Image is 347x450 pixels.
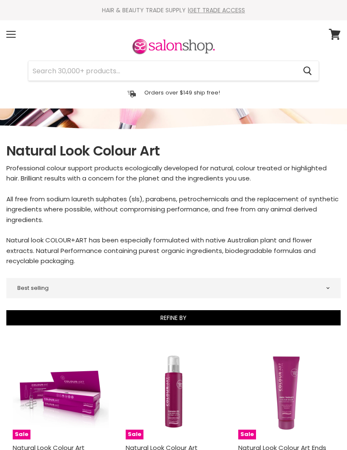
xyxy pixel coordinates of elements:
img: Natural Look Colour Art Kakadu Oil Treatment [126,344,222,440]
button: Search [296,61,319,81]
a: Natural Look Colour Art Ends TherapySale [238,344,334,440]
input: Search [28,61,296,81]
form: Product [28,61,319,81]
p: Orders over $149 ship free! [144,89,220,96]
a: Natural Look Colour Art Concentrated Treatment 12x10mlSale [13,344,109,440]
span: Sale [13,430,30,439]
a: Natural Look Colour Art Kakadu Oil TreatmentSale [126,344,222,440]
img: Natural Look Colour Art Ends Therapy [238,344,334,440]
div: Professional colour support products ecologically developed for natural, colour treated or highli... [6,163,341,267]
h1: Natural Look Colour Art [6,142,341,160]
span: Sale [126,430,143,439]
a: GET TRADE ACCESS [189,6,245,14]
img: Natural Look Colour Art Concentrated Treatment 12x10ml [13,344,109,440]
span: Sale [238,430,256,439]
button: Refine By [6,310,341,325]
